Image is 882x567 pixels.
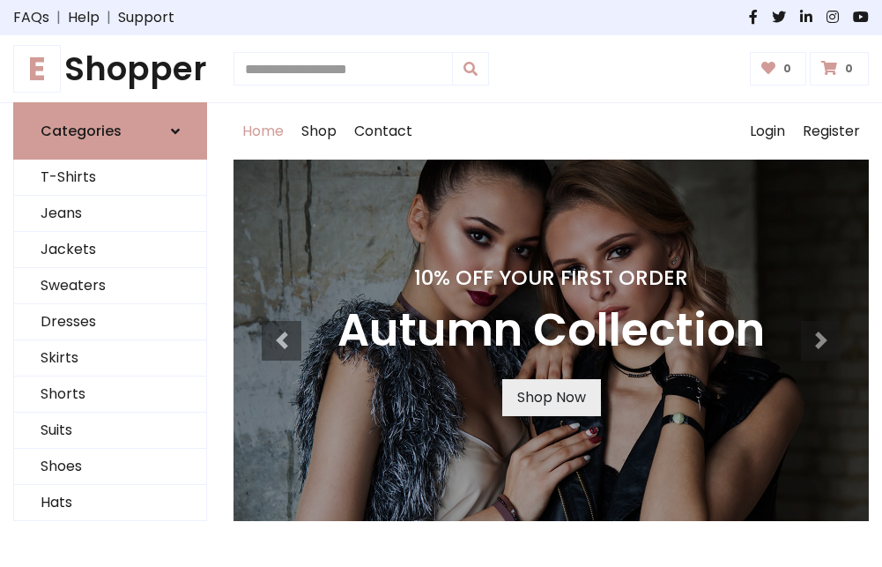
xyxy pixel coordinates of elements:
a: Shop Now [502,379,601,416]
a: EShopper [13,49,207,88]
a: Skirts [14,340,206,377]
a: Sweaters [14,268,206,304]
a: 0 [810,52,869,86]
h4: 10% Off Your First Order [337,265,765,290]
a: Contact [345,103,421,160]
a: T-Shirts [14,160,206,196]
a: Suits [14,413,206,449]
a: Shop [293,103,345,160]
span: 0 [779,61,796,77]
span: | [49,7,68,28]
a: Shorts [14,377,206,413]
a: Dresses [14,304,206,340]
a: Support [118,7,174,28]
a: Help [68,7,100,28]
a: Categories [13,102,207,160]
a: Login [741,103,794,160]
a: Jeans [14,196,206,232]
a: FAQs [13,7,49,28]
a: Shoes [14,449,206,485]
a: 0 [750,52,807,86]
h6: Categories [41,123,122,139]
span: 0 [841,61,857,77]
a: Home [233,103,293,160]
a: Register [794,103,869,160]
a: Jackets [14,232,206,268]
a: Hats [14,485,206,521]
span: | [100,7,118,28]
h1: Shopper [13,49,207,88]
h3: Autumn Collection [337,304,765,358]
span: E [13,45,61,93]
